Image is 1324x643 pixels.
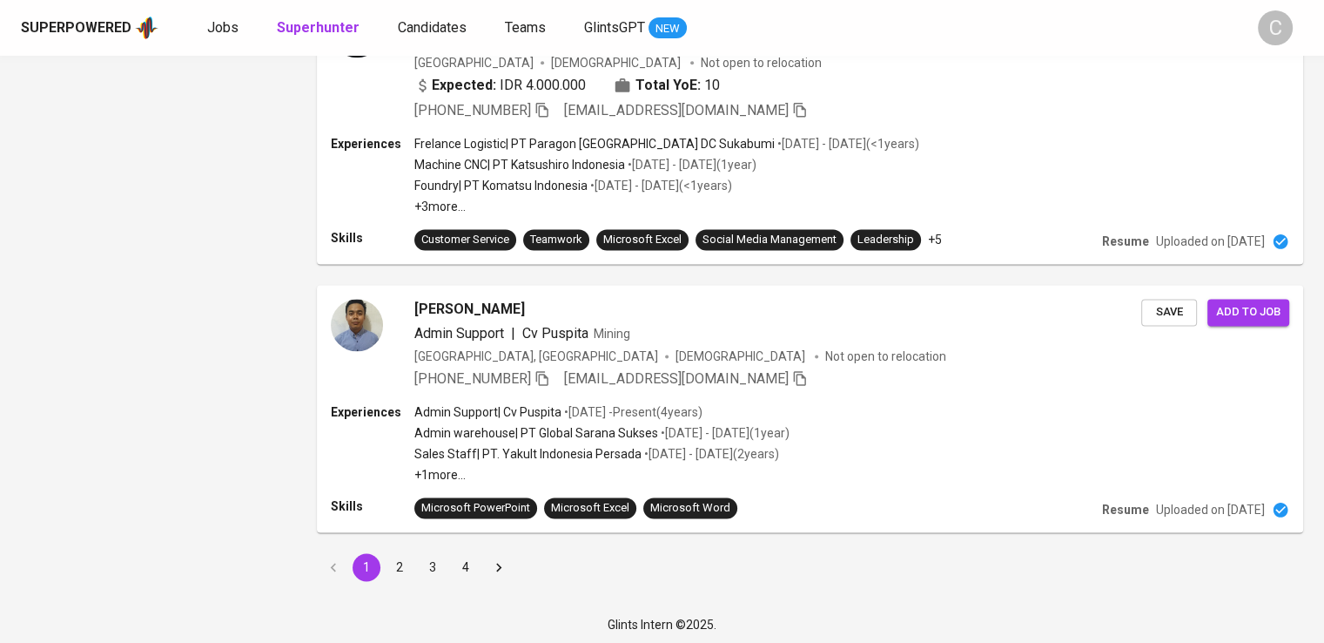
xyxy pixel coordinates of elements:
span: Teams [505,19,546,36]
p: • [DATE] - [DATE] ( 1 year ) [658,424,790,442]
b: Superhunter [277,19,360,36]
p: Sales Staff | PT. Yakult Indonesia Persada [414,445,642,463]
p: • [DATE] - Present ( 4 years ) [561,403,702,421]
div: Social Media Management [702,232,837,248]
p: Not open to relocation [825,348,946,365]
span: Mining [594,327,630,341]
span: [PERSON_NAME] [414,299,525,320]
p: Not open to relocation [701,54,822,71]
div: Microsoft Excel [551,500,629,517]
span: NEW [649,20,687,37]
p: +1 more ... [414,466,790,484]
button: page 1 [353,553,380,581]
p: +3 more ... [414,198,919,215]
a: [PERSON_NAME]Admin Support|Cv PuspitaMining[GEOGRAPHIC_DATA], [GEOGRAPHIC_DATA][DEMOGRAPHIC_DATA]... [317,285,1303,532]
a: Jobs [207,17,242,39]
button: Save [1141,299,1197,326]
div: Microsoft Excel [603,232,682,248]
p: Admin warehouse | PT Global Sarana Sukses [414,424,658,442]
p: Experiences [331,135,414,152]
p: Experiences [331,403,414,421]
nav: pagination navigation [317,553,515,581]
p: Resume [1102,501,1149,518]
div: Microsoft PowerPoint [421,500,530,517]
a: Candidates [398,17,470,39]
div: [GEOGRAPHIC_DATA] [414,54,534,71]
a: Superpoweredapp logo [21,15,158,41]
img: 6b05de9c3bc0ec52fbc46b19a9972270.jpg [331,299,383,351]
p: Uploaded on [DATE] [1156,501,1265,518]
span: Candidates [398,19,467,36]
div: Customer Service [421,232,509,248]
button: Go to page 3 [419,553,447,581]
button: Go to page 4 [452,553,480,581]
span: Save [1150,302,1188,322]
a: GlintsGPT NEW [584,17,687,39]
button: Go to page 2 [386,553,413,581]
b: Total YoE: [635,75,701,96]
span: [EMAIL_ADDRESS][DOMAIN_NAME] [564,370,789,387]
p: • [DATE] - [DATE] ( <1 years ) [588,177,732,194]
p: Resume [1102,233,1149,250]
span: Jobs [207,19,239,36]
a: Teams [505,17,549,39]
b: Expected: [432,75,496,96]
p: Frelance Logistic | PT Paragon [GEOGRAPHIC_DATA] DC Sukabumi [414,135,775,152]
button: Add to job [1207,299,1289,326]
div: [GEOGRAPHIC_DATA], [GEOGRAPHIC_DATA] [414,348,658,365]
p: +5 [928,231,942,248]
div: Teamwork [530,232,582,248]
p: • [DATE] - [DATE] ( <1 years ) [775,135,919,152]
span: 10 [704,75,720,96]
div: IDR 4.000.000 [414,75,586,96]
span: | [511,323,515,344]
img: app logo [135,15,158,41]
span: [PHONE_NUMBER] [414,102,531,118]
span: Admin Support [414,325,504,342]
p: Admin Support | Cv Puspita [414,403,561,421]
p: • [DATE] - [DATE] ( 2 years ) [642,445,779,463]
div: C [1258,10,1293,45]
p: Machine CNC | PT Katsushiro Indonesia [414,156,625,173]
span: Cv Puspita [522,325,588,342]
span: GlintsGPT [584,19,645,36]
span: [EMAIL_ADDRESS][DOMAIN_NAME] [564,102,789,118]
span: [PHONE_NUMBER] [414,370,531,387]
span: [DEMOGRAPHIC_DATA] [551,54,683,71]
span: Add to job [1216,302,1280,322]
p: Uploaded on [DATE] [1156,233,1265,250]
a: Superhunter [277,17,363,39]
span: [DEMOGRAPHIC_DATA] [675,348,808,365]
div: Microsoft Word [650,500,730,517]
p: Skills [331,229,414,247]
p: Foundry | PT Komatsu Indonesia [414,177,588,194]
button: Go to next page [485,553,513,581]
p: • [DATE] - [DATE] ( 1 year ) [625,156,756,173]
div: Superpowered [21,18,131,38]
div: Leadership [857,232,914,248]
p: Skills [331,497,414,515]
